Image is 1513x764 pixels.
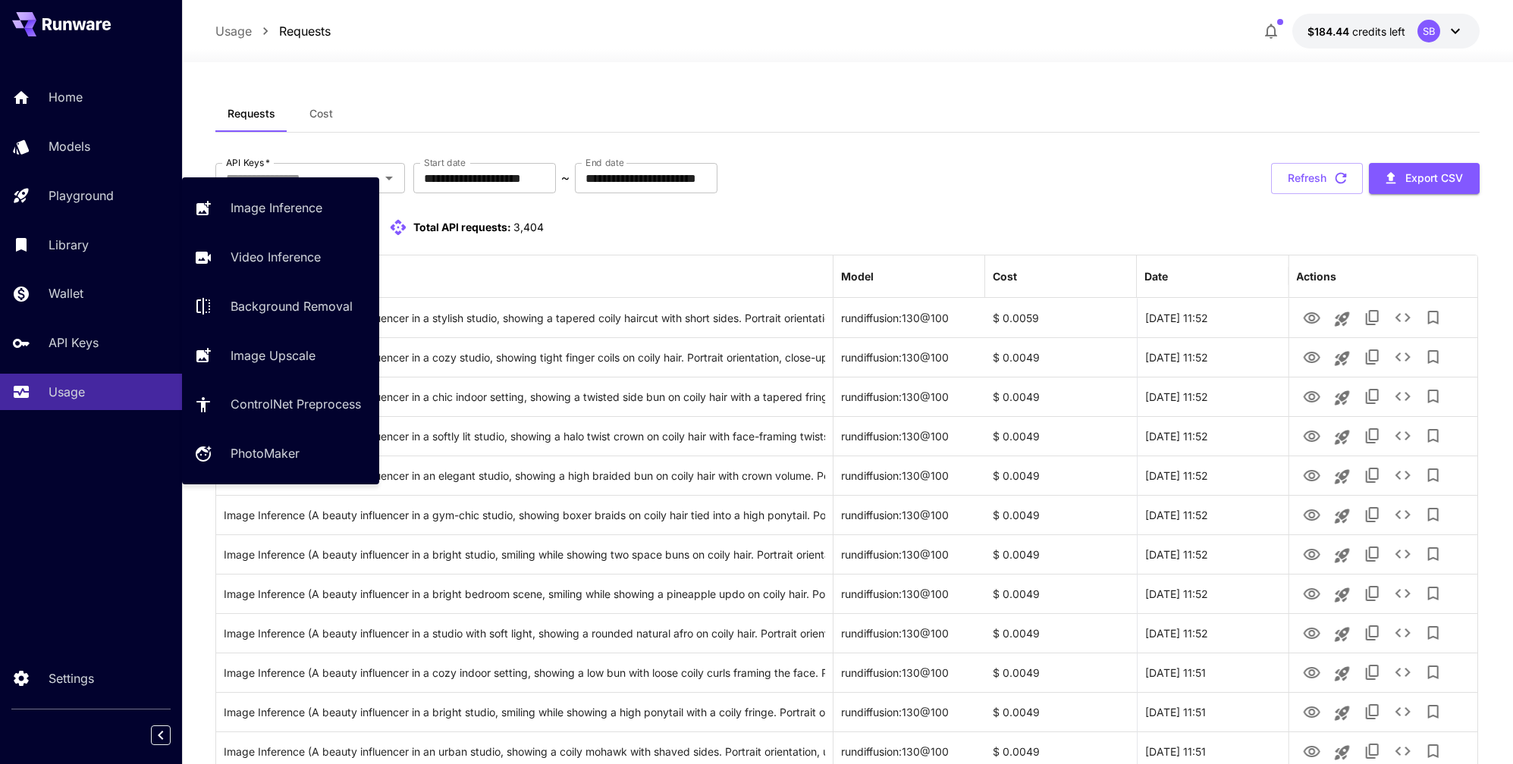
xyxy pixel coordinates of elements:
p: Wallet [49,284,83,302]
div: 02 Sep, 2025 11:52 [1137,495,1289,534]
p: Library [49,236,89,254]
div: 02 Sep, 2025 11:52 [1137,613,1289,653]
div: 02 Sep, 2025 11:52 [1137,456,1289,495]
div: rundiffusion:130@100 [833,337,985,377]
p: ~ [561,169,570,187]
div: 02 Sep, 2025 11:52 [1137,298,1289,337]
button: Collapse sidebar [151,725,171,745]
p: Playground [49,186,114,205]
label: Start date [424,156,466,169]
div: Click to copy prompt [224,535,825,574]
div: rundiffusion:130@100 [833,692,985,731]
p: Requests [279,22,331,40]
label: End date [585,156,623,169]
p: Home [49,88,83,106]
div: 02 Sep, 2025 11:52 [1137,416,1289,456]
div: Click to copy prompt [224,299,825,337]
div: rundiffusion:130@100 [833,534,985,574]
div: $ 0.0049 [985,416,1137,456]
span: Requests [228,107,275,121]
div: $ 0.0049 [985,613,1137,653]
div: Cost [993,270,1017,283]
a: PhotoMaker [182,435,379,472]
span: $184.44 [1307,25,1352,38]
div: rundiffusion:130@100 [833,495,985,534]
div: $ 0.0049 [985,534,1137,574]
div: $ 0.0049 [985,495,1137,534]
div: $ 0.0049 [985,456,1137,495]
div: 02 Sep, 2025 11:52 [1137,574,1289,613]
button: $184.43852 [1292,14,1480,49]
div: Click to copy prompt [224,496,825,534]
span: Cost [309,107,333,121]
div: rundiffusion:130@100 [833,377,985,416]
button: Open [378,168,400,189]
div: Collapse sidebar [162,722,182,749]
p: API Keys [49,333,99,352]
div: Click to copy prompt [224,614,825,653]
div: rundiffusion:130@100 [833,653,985,692]
p: Models [49,137,90,155]
div: Click to copy prompt [224,338,825,377]
div: Click to copy prompt [224,575,825,613]
div: $ 0.0049 [985,377,1137,416]
div: rundiffusion:130@100 [833,613,985,653]
p: Image Inference [231,199,322,217]
p: Usage [49,383,85,401]
div: Click to copy prompt [224,456,825,495]
div: $ 0.0049 [985,337,1137,377]
p: ControlNet Preprocess [231,395,361,413]
a: Video Inference [182,239,379,276]
p: Settings [49,669,94,687]
div: Click to copy prompt [224,377,825,416]
p: Video Inference [231,248,321,266]
span: credits left [1352,25,1405,38]
div: rundiffusion:130@100 [833,298,985,337]
a: Image Inference [182,189,379,227]
div: 02 Sep, 2025 11:52 [1137,377,1289,416]
div: $ 0.0049 [985,653,1137,692]
p: Usage [215,22,252,40]
nav: breadcrumb [215,22,331,40]
label: API Keys [226,156,270,169]
div: rundiffusion:130@100 [833,456,985,495]
div: Model [841,270,874,283]
div: $ 0.0049 [985,692,1137,731]
div: $ 0.0049 [985,574,1137,613]
a: Background Removal [182,288,379,325]
a: ControlNet Preprocess [182,386,379,423]
p: PhotoMaker [231,444,300,462]
p: Background Removal [231,297,353,315]
div: rundiffusion:130@100 [833,574,985,613]
span: 3,404 [513,221,544,233]
div: Click to copy prompt [224,653,825,692]
div: $184.43852 [1307,23,1405,39]
div: rundiffusion:130@100 [833,416,985,456]
div: 02 Sep, 2025 11:51 [1137,653,1289,692]
a: Image Upscale [182,337,379,374]
div: $ 0.0059 [985,298,1137,337]
div: Date [1144,270,1168,283]
p: Image Upscale [231,346,315,365]
span: Total API requests: [413,221,511,233]
div: 02 Sep, 2025 11:52 [1137,337,1289,377]
div: 02 Sep, 2025 11:51 [1137,692,1289,731]
div: 02 Sep, 2025 11:52 [1137,534,1289,574]
iframe: Chat Widget [1173,155,1513,764]
div: Click to copy prompt [224,417,825,456]
div: SB [1417,20,1440,42]
div: Click to copy prompt [224,693,825,731]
